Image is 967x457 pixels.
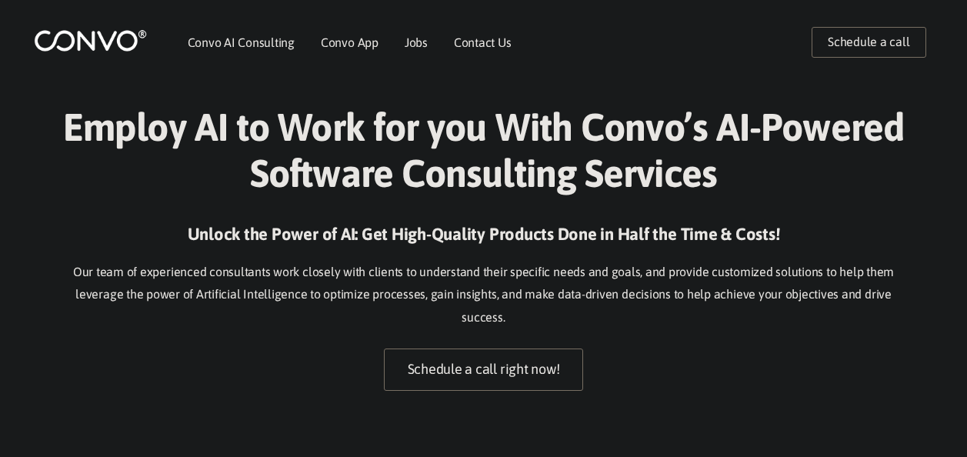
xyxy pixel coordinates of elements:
h1: Employ AI to Work for you With Convo’s AI-Powered Software Consulting Services [57,104,911,208]
a: Schedule a call [812,27,925,58]
a: Convo App [321,36,378,48]
a: Schedule a call right now! [384,349,584,391]
a: Jobs [405,36,428,48]
a: Contact Us [454,36,512,48]
p: Our team of experienced consultants work closely with clients to understand their specific needs ... [57,261,911,330]
a: Convo AI Consulting [188,36,295,48]
img: logo_1.png [34,28,147,52]
h3: Unlock the Power of AI: Get High-Quality Products Done in Half the Time & Costs! [57,223,911,257]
